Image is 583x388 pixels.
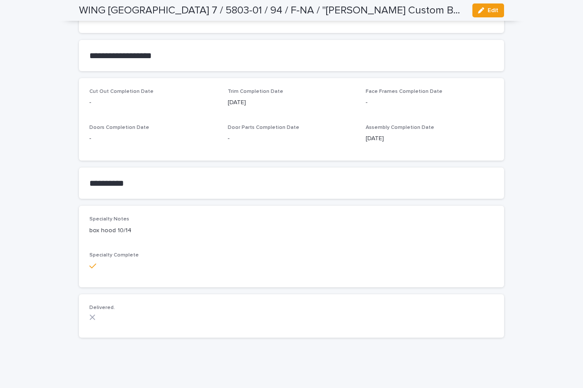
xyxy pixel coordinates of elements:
span: Assembly Completion Date [366,125,434,130]
p: box hood 10/14 [89,226,494,235]
p: - [89,98,217,107]
span: Door Parts Completion Date [228,125,299,130]
span: Face Frames Completion Date [366,89,442,94]
p: [DATE] [228,98,356,107]
span: Trim Completion Date [228,89,283,94]
p: [DATE] [366,134,494,143]
button: Edit [472,3,504,17]
span: Specialty Complete [89,253,139,258]
span: Doors Completion Date [89,125,149,130]
p: - [366,98,494,107]
p: - [228,134,356,143]
span: Specialty Notes [89,217,129,222]
span: Delivered. [89,305,115,310]
span: Cut Out Completion Date [89,89,154,94]
h2: WING Dripping Springs Lot 7 / 5803-01 / 94 / F-NA / "Keith Wing Custom Builders, LLC" / Michael T... [79,4,465,17]
span: Edit [488,7,498,13]
p: - [89,134,217,143]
